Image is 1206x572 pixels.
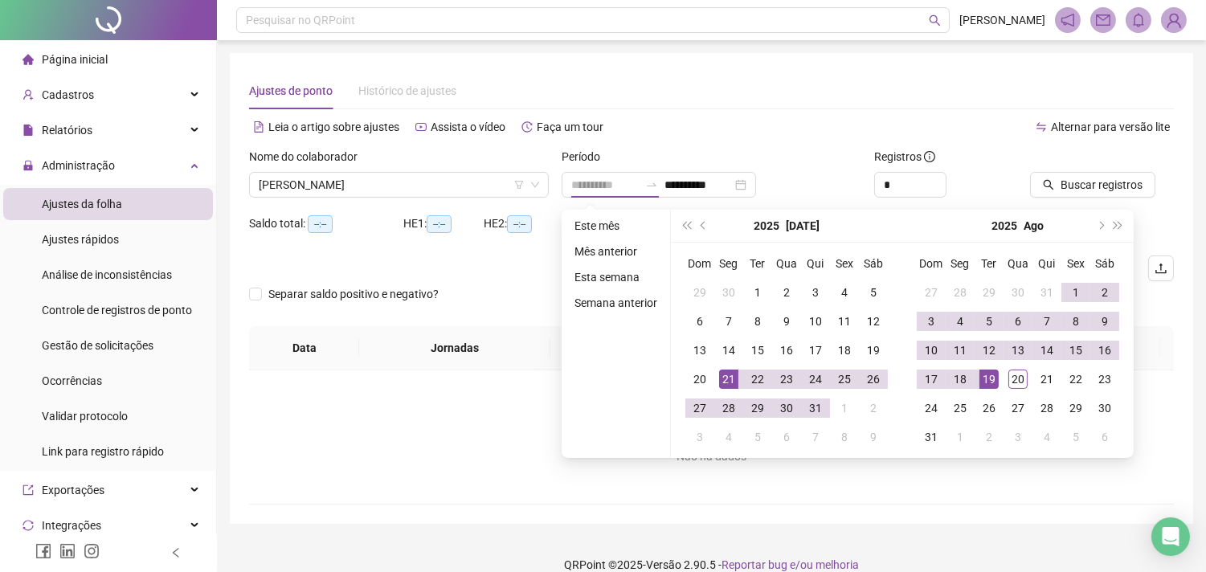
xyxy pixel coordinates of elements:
div: 26 [979,398,999,418]
span: to [645,178,658,191]
span: youtube [415,121,427,133]
td: 2025-07-29 [975,278,1004,307]
td: 2025-07-26 [859,365,888,394]
span: --:-- [427,215,452,233]
td: 2025-08-22 [1061,365,1090,394]
li: Semana anterior [568,293,664,313]
div: 17 [922,370,941,389]
span: home [22,54,34,65]
span: Gestão de solicitações [42,339,153,352]
div: 23 [777,370,796,389]
div: 16 [777,341,796,360]
th: Seg [714,249,743,278]
td: 2025-08-16 [1090,336,1119,365]
div: 2 [864,398,883,418]
div: 5 [748,427,767,447]
td: 2025-07-06 [685,307,714,336]
div: 18 [835,341,854,360]
span: history [521,121,533,133]
div: 14 [719,341,738,360]
td: 2025-07-28 [714,394,743,423]
th: Sex [1061,249,1090,278]
td: 2025-08-05 [975,307,1004,336]
th: Ter [975,249,1004,278]
td: 2025-07-12 [859,307,888,336]
td: 2025-08-24 [917,394,946,423]
td: 2025-08-06 [1004,307,1032,336]
td: 2025-09-05 [1061,423,1090,451]
div: 18 [950,370,970,389]
button: prev-year [695,210,713,242]
div: 4 [835,283,854,302]
div: 25 [835,370,854,389]
button: month panel [786,210,820,242]
td: 2025-07-20 [685,365,714,394]
td: 2025-07-13 [685,336,714,365]
td: 2025-07-27 [685,394,714,423]
td: 2025-08-08 [1061,307,1090,336]
div: 22 [1066,370,1085,389]
div: HE 2: [484,214,564,233]
th: Sáb [1090,249,1119,278]
td: 2025-07-05 [859,278,888,307]
td: 2025-08-27 [1004,394,1032,423]
span: left [170,547,182,558]
td: 2025-07-22 [743,365,772,394]
span: --:-- [507,215,532,233]
div: 7 [719,312,738,331]
div: 31 [806,398,825,418]
td: 2025-08-20 [1004,365,1032,394]
td: 2025-07-07 [714,307,743,336]
td: 2025-09-03 [1004,423,1032,451]
th: Qua [1004,249,1032,278]
li: Mês anterior [568,242,664,261]
td: 2025-09-06 [1090,423,1119,451]
td: 2025-08-02 [1090,278,1119,307]
td: 2025-07-28 [946,278,975,307]
div: 26 [864,370,883,389]
div: 30 [777,398,796,418]
td: 2025-08-07 [1032,307,1061,336]
span: file [22,125,34,136]
span: Link para registro rápido [42,445,164,458]
span: swap [1036,121,1047,133]
span: Registros [874,148,935,165]
div: 13 [1008,341,1028,360]
span: Controle de registros de ponto [42,304,192,317]
span: Reportar bug e/ou melhoria [722,558,859,571]
span: Relatórios [42,124,92,137]
img: 75596 [1162,8,1186,32]
span: search [1043,179,1054,190]
button: Buscar registros [1030,172,1155,198]
td: 2025-08-30 [1090,394,1119,423]
div: 6 [1008,312,1028,331]
div: 3 [690,427,709,447]
span: [PERSON_NAME] [959,11,1045,29]
td: 2025-08-21 [1032,365,1061,394]
div: 10 [806,312,825,331]
div: 27 [1008,398,1028,418]
div: 30 [1008,283,1028,302]
button: super-next-year [1110,210,1127,242]
td: 2025-07-19 [859,336,888,365]
div: 8 [835,427,854,447]
div: 5 [979,312,999,331]
td: 2025-07-01 [743,278,772,307]
td: 2025-07-08 [743,307,772,336]
div: 11 [950,341,970,360]
td: 2025-07-21 [714,365,743,394]
td: 2025-08-13 [1004,336,1032,365]
div: 24 [806,370,825,389]
span: Análise de inconsistências [42,268,172,281]
th: Jornadas [359,326,550,370]
div: 3 [806,283,825,302]
td: 2025-07-02 [772,278,801,307]
span: --:-- [308,215,333,233]
div: 1 [1066,283,1085,302]
span: TIAGO NASCIMENTO LIRA [259,173,539,197]
div: 9 [864,427,883,447]
div: 16 [1095,341,1114,360]
td: 2025-07-10 [801,307,830,336]
div: 22 [748,370,767,389]
button: next-year [1091,210,1109,242]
